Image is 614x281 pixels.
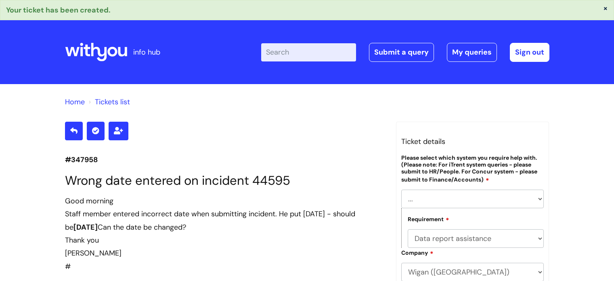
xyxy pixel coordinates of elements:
a: Sign out [510,43,549,61]
a: Tickets list [95,97,130,107]
a: Submit a query [369,43,434,61]
a: Home [65,97,85,107]
div: Staff member entered incorrect date when submitting incident. He put [DATE] - should be Can the d... [65,207,384,234]
h1: Wrong date entered on incident 44595 [65,173,384,188]
div: [PERSON_NAME] [65,247,384,260]
label: Company [401,248,434,256]
div: Good morning [65,194,384,207]
a: My queries [447,43,497,61]
label: Please select which system you require help with. (Please note: For iTrent system queries - pleas... [401,154,544,183]
h3: Ticket details [401,135,544,148]
b: [DATE] [73,222,98,232]
p: info hub [133,46,160,59]
label: Requirement [408,215,449,223]
li: Solution home [65,95,85,108]
li: Tickets list [87,95,130,108]
input: Search [261,43,356,61]
p: #347958 [65,153,384,166]
div: # [65,194,384,273]
div: | - [261,43,549,61]
div: Thank you [65,234,384,247]
button: × [603,4,608,12]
